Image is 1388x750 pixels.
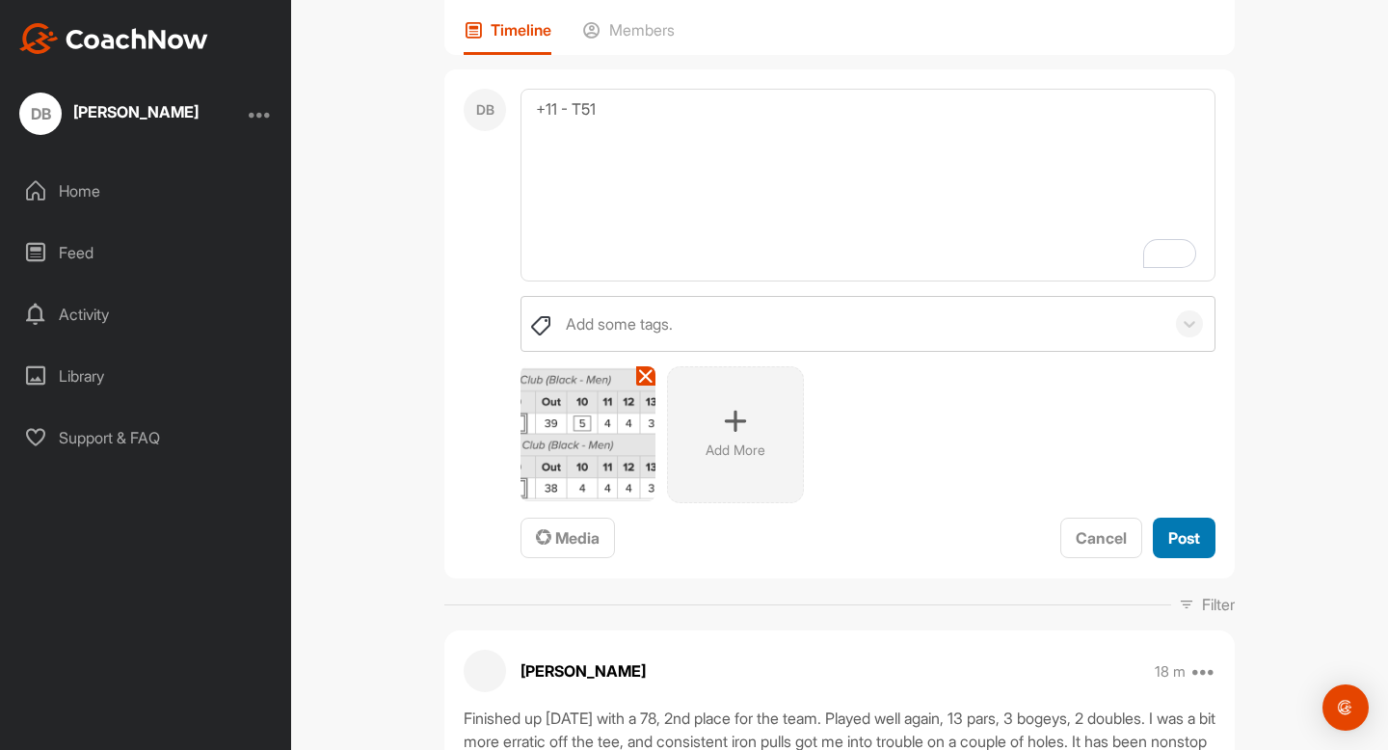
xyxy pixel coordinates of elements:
[19,93,62,135] div: DB
[1153,518,1215,559] button: Post
[1060,518,1142,559] button: Cancel
[1168,528,1200,548] span: Post
[1076,528,1127,548] span: Cancel
[706,441,765,460] p: Add More
[609,20,675,40] p: Members
[520,366,655,501] img: image
[520,518,615,559] button: Media
[11,414,282,462] div: Support & FAQ
[1322,684,1369,731] div: Open Intercom Messenger
[11,167,282,215] div: Home
[11,290,282,338] div: Activity
[520,89,1215,281] textarea: To enrich screen reader interactions, please activate Accessibility in Grammarly extension settings
[11,352,282,400] div: Library
[536,528,600,548] span: Media
[11,228,282,277] div: Feed
[19,23,208,54] img: CoachNow
[520,659,646,683] p: [PERSON_NAME]
[464,89,506,131] div: DB
[1155,662,1186,682] p: 18 m
[1202,593,1235,616] p: Filter
[566,312,673,335] div: Add some tags.
[491,20,551,40] p: Timeline
[73,104,199,120] div: [PERSON_NAME]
